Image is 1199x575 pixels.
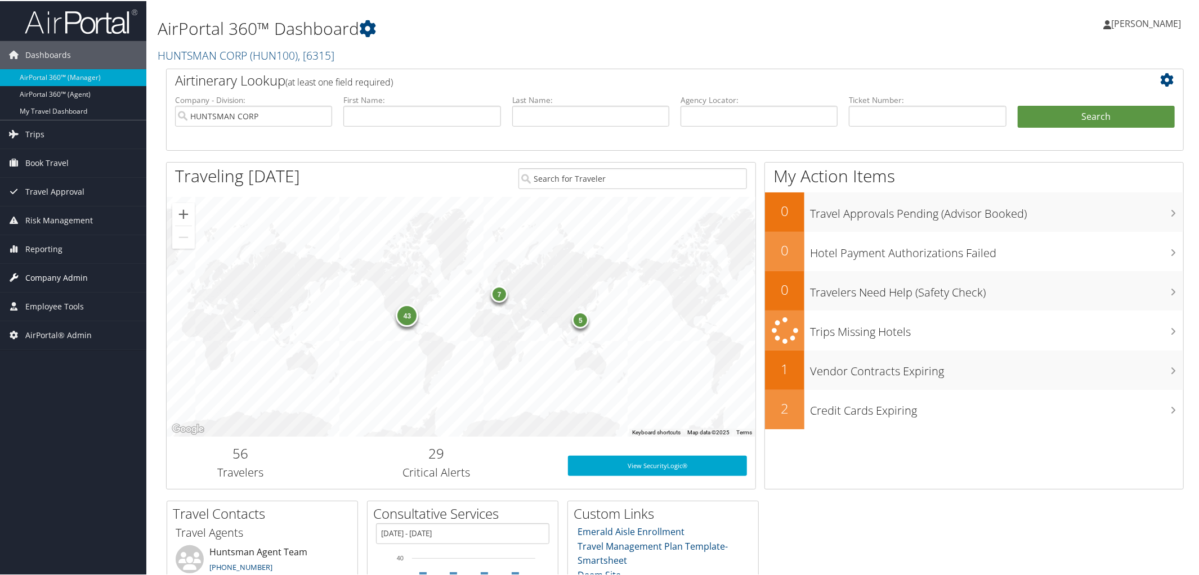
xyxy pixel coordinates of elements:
[158,47,334,62] a: HUNTSMAN CORP
[25,234,62,262] span: Reporting
[765,191,1183,231] a: 0Travel Approvals Pending (Advisor Booked)
[736,428,752,434] a: Terms (opens in new tab)
[810,317,1183,339] h3: Trips Missing Hotels
[173,503,357,522] h2: Travel Contacts
[572,311,589,327] div: 5
[687,428,730,434] span: Map data ©2025
[765,270,1183,309] a: 0Travelers Need Help (Safety Check)
[373,503,558,522] h2: Consultative Services
[491,285,508,302] div: 7
[1018,105,1175,127] button: Search
[285,75,393,87] span: (at least one field required)
[25,177,84,205] span: Travel Approval
[25,7,137,34] img: airportal-logo.png
[175,70,1090,89] h2: Airtinerary Lookup
[578,539,728,566] a: Travel Management Plan Template- Smartsheet
[172,202,195,224] button: Zoom in
[25,205,93,233] span: Risk Management
[1111,16,1181,29] span: [PERSON_NAME]
[810,357,1183,378] h3: Vendor Contracts Expiring
[396,303,419,326] div: 43
[765,389,1183,428] a: 2Credit Cards Expiring
[765,231,1183,270] a: 0Hotel Payment Authorizations Failed
[175,464,306,479] h3: Travelers
[765,398,804,417] h2: 2
[176,524,349,540] h3: Travel Agents
[343,93,500,105] label: First Name:
[632,428,681,435] button: Keyboard shortcuts
[25,320,92,348] span: AirPortal® Admin
[810,239,1183,260] h3: Hotel Payment Authorizations Failed
[765,163,1183,187] h1: My Action Items
[172,225,195,248] button: Zoom out
[175,93,332,105] label: Company - Division:
[25,119,44,147] span: Trips
[765,309,1183,349] a: Trips Missing Hotels
[512,93,669,105] label: Last Name:
[578,524,685,537] a: Emerald Aisle Enrollment
[765,358,804,378] h2: 1
[574,503,758,522] h2: Custom Links
[175,163,300,187] h1: Traveling [DATE]
[765,240,804,259] h2: 0
[209,561,272,571] a: [PHONE_NUMBER]
[25,263,88,291] span: Company Admin
[169,421,207,435] a: Open this area in Google Maps (opens a new window)
[765,279,804,298] h2: 0
[323,443,551,462] h2: 29
[25,291,84,320] span: Employee Tools
[765,200,804,219] h2: 0
[397,554,404,560] tspan: 40
[765,349,1183,389] a: 1Vendor Contracts Expiring
[298,47,334,62] span: , [ 6315 ]
[518,167,747,188] input: Search for Traveler
[25,148,69,176] span: Book Travel
[169,421,207,435] img: Google
[323,464,551,479] h3: Critical Alerts
[158,16,847,39] h1: AirPortal 360™ Dashboard
[175,443,306,462] h2: 56
[1103,6,1192,39] a: [PERSON_NAME]
[810,199,1183,221] h3: Travel Approvals Pending (Advisor Booked)
[849,93,1006,105] label: Ticket Number:
[810,278,1183,299] h3: Travelers Need Help (Safety Check)
[681,93,838,105] label: Agency Locator:
[810,396,1183,417] h3: Credit Cards Expiring
[25,40,71,68] span: Dashboards
[250,47,298,62] span: ( HUN100 )
[568,455,748,475] a: View SecurityLogic®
